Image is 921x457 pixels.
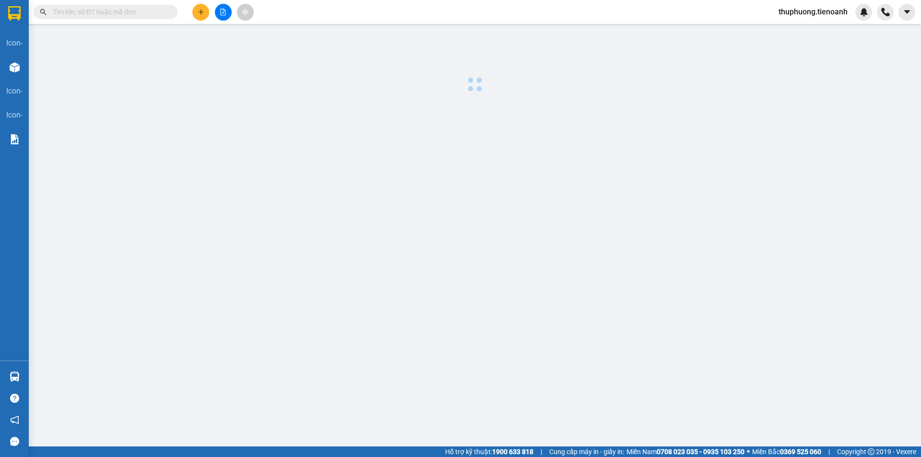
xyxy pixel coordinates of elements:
strong: 0369 525 060 [780,448,821,456]
span: search [40,9,47,15]
button: aim [237,4,254,21]
span: aim [242,9,248,15]
img: warehouse-icon [10,372,20,382]
span: plus [198,9,204,15]
img: phone-icon [881,8,890,16]
button: file-add [215,4,232,21]
span: notification [10,415,19,424]
span: ⚪️ [747,450,750,454]
button: plus [192,4,209,21]
button: caret-down [898,4,915,21]
span: Cung cấp máy in - giấy in: [549,446,624,457]
img: logo-vxr [8,6,21,21]
img: warehouse-icon [10,62,20,72]
strong: 0708 023 035 - 0935 103 250 [657,448,744,456]
span: thuphuong.tienoanh [771,6,855,18]
span: file-add [220,9,226,15]
strong: 1900 633 818 [492,448,533,456]
span: Hỗ trợ kỹ thuật: [445,446,533,457]
span: Miền Bắc [752,446,821,457]
img: solution-icon [10,134,20,144]
img: icon-new-feature [860,8,868,16]
div: icon- [6,109,23,121]
input: Tìm tên, số ĐT hoặc mã đơn [53,7,166,17]
span: caret-down [903,8,911,16]
span: message [10,437,19,446]
span: question-circle [10,394,19,403]
span: | [541,446,542,457]
div: icon- [6,85,23,97]
span: | [828,446,830,457]
span: Miền Nam [626,446,744,457]
div: icon- [6,37,23,49]
span: copyright [868,448,874,455]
